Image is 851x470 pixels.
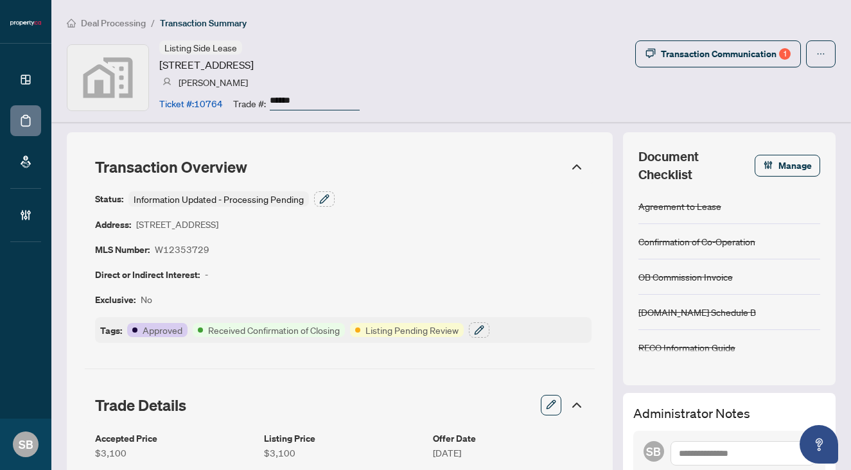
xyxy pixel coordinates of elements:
[95,191,123,207] article: Status:
[67,19,76,28] span: home
[67,45,148,110] img: svg%3e
[151,15,155,30] li: /
[159,57,254,73] article: [STREET_ADDRESS]
[95,267,200,282] article: Direct or Indirect Interest:
[179,75,248,89] article: [PERSON_NAME]
[19,435,33,453] span: SB
[164,42,237,53] span: Listing Side Lease
[433,446,592,460] article: [DATE]
[95,242,150,257] article: MLS Number:
[95,157,247,177] span: Transaction Overview
[143,323,182,337] article: Approved
[95,292,136,307] article: Exclusive:
[646,442,661,460] span: SB
[233,96,266,110] article: Trade #:
[159,96,223,110] article: Ticket #: 10764
[155,242,209,257] article: W12353729
[638,234,755,248] div: Confirmation of Co-Operation
[136,217,218,232] article: [STREET_ADDRESS]
[778,155,812,176] span: Manage
[100,323,122,338] article: Tags:
[638,199,721,213] div: Agreement to Lease
[779,48,791,60] div: 1
[635,40,801,67] button: Transaction Communication1
[95,217,131,232] article: Address:
[638,340,735,354] div: RECO Information Guide
[141,292,152,307] article: No
[95,396,186,415] span: Trade Details
[10,19,41,27] img: logo
[205,267,208,282] article: -
[816,49,825,58] span: ellipsis
[433,431,592,446] article: Offer Date
[264,431,423,446] article: Listing Price
[95,431,254,446] article: Accepted Price
[128,191,309,207] div: Information Updated - Processing Pending
[162,78,171,87] img: svg%3e
[638,305,756,319] div: [DOMAIN_NAME] Schedule B
[638,270,733,284] div: OB Commission Invoice
[208,323,340,337] article: Received Confirmation of Closing
[160,17,247,29] span: Transaction Summary
[638,148,755,184] span: Document Checklist
[81,17,146,29] span: Deal Processing
[85,150,595,184] div: Transaction Overview
[661,44,791,64] div: Transaction Communication
[633,403,825,423] h3: Administrator Notes
[85,387,595,423] div: Trade Details
[95,446,254,460] article: $3,100
[264,446,423,460] article: $3,100
[755,155,820,177] button: Manage
[800,425,838,464] button: Open asap
[365,323,459,337] article: Listing Pending Review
